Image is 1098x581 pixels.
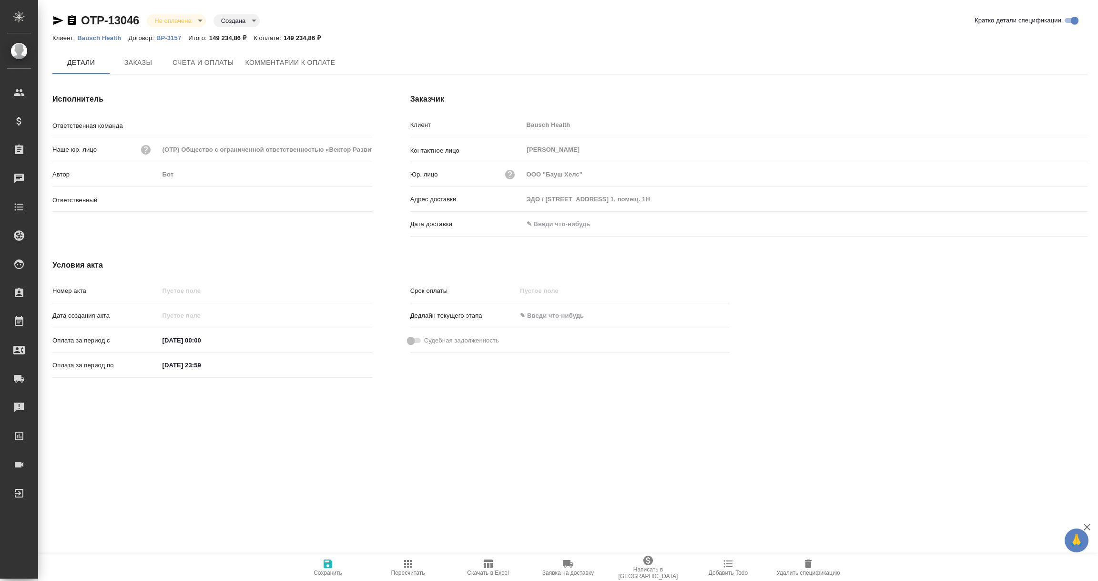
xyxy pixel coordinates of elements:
button: Скопировать ссылку [66,15,78,26]
p: Клиент [410,120,523,130]
input: Пустое поле [517,284,600,298]
button: Создана [218,17,248,25]
input: Пустое поле [159,143,372,156]
h4: Заказчик [410,93,1088,105]
p: 149 234,86 ₽ [284,34,328,41]
p: К оплате: [254,34,284,41]
a: Bausch Health [77,33,128,41]
p: Контактное лицо [410,146,523,156]
p: Наше юр. лицо [52,145,97,155]
button: Не оплачена [152,17,194,25]
button: Скопировать ссылку для ЯМессенджера [52,15,64,26]
button: Open [367,198,369,200]
p: Дата создания акта [52,311,159,321]
input: Пустое поле [523,118,1088,132]
p: Дедлайн текущего этапа [410,311,517,321]
span: Счета и оплаты [173,57,234,69]
p: Оплата за период с [52,336,159,345]
input: Пустое поле [159,309,243,322]
span: 🙏 [1068,530,1085,550]
input: Пустое поле [523,167,1088,181]
input: ✎ Введи что-нибудь [159,333,243,347]
span: Комментарии к оплате [245,57,335,69]
p: ВР-3157 [156,34,188,41]
h4: Исполнитель [52,93,372,105]
p: Номер акта [52,286,159,296]
p: Ответственная команда [52,121,159,131]
p: Дата доставки [410,219,523,229]
p: Клиент: [52,34,77,41]
input: Пустое поле [523,192,1088,206]
p: Bausch Health [77,34,128,41]
p: Адрес доставки [410,195,523,204]
input: Пустое поле [159,284,372,298]
div: Не оплачена [213,14,260,27]
a: ВР-3157 [156,33,188,41]
h4: Условия акта [52,259,730,271]
span: Заказы [115,57,161,69]
p: Итого: [188,34,209,41]
a: OTP-13046 [81,14,139,27]
input: Пустое поле [159,167,372,181]
input: ✎ Введи что-нибудь [517,309,600,322]
p: 149 234,86 ₽ [209,34,254,41]
p: Автор [52,170,159,179]
input: ✎ Введи что-нибудь [523,217,607,231]
span: Детали [58,57,104,69]
span: Судебная задолженность [424,336,499,345]
span: Кратко детали спецификации [975,16,1061,25]
input: ✎ Введи что-нибудь [159,358,243,372]
div: Не оплачена [147,14,205,27]
p: Ответственный [52,196,159,205]
p: Договор: [128,34,156,41]
p: Юр. лицо [410,170,438,179]
p: Срок оплаты [410,286,517,296]
button: 🙏 [1065,529,1088,552]
p: Оплата за период по [52,361,159,370]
